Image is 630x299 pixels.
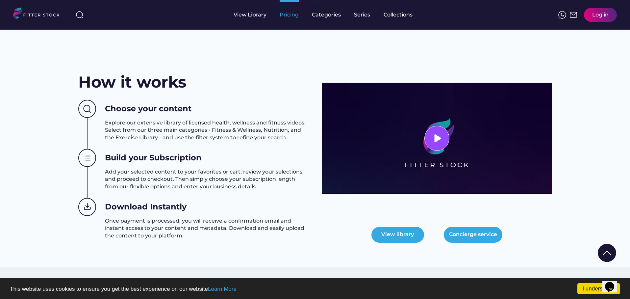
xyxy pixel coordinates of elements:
div: Log in [592,11,609,18]
h3: Build your Subscription [105,152,202,163]
h3: Explore our extensive library of licensed health, wellness and fitness videos. Select from our th... [105,119,309,141]
img: LOGO.svg [13,7,65,21]
img: 3977569478e370cc298ad8aabb12f348.png [322,83,552,194]
button: Concierge service [444,227,502,243]
h3: Download Instantly [105,201,187,212]
img: Frame%2051.svg [569,11,577,19]
div: Collections [384,11,413,18]
a: Learn More [208,286,237,292]
a: I understand! [577,283,620,294]
div: fvck [312,3,320,10]
img: search-normal%203.svg [76,11,84,19]
p: This website uses cookies to ensure you get the best experience on our website [10,286,620,292]
img: Group%201000002322%20%281%29.svg [598,244,616,262]
div: Categories [312,11,341,18]
img: Group%201000002437%20%282%29.svg [78,100,96,118]
img: Group%201000002438.svg [78,149,96,167]
h3: Choose your content [105,103,191,114]
div: View Library [234,11,266,18]
iframe: chat widget [602,273,623,292]
div: Series [354,11,370,18]
img: meteor-icons_whatsapp%20%281%29.svg [558,11,566,19]
img: Group%201000002439.svg [78,198,96,216]
h3: Once payment is processed, you will receive a confirmation email and instant access to your conte... [105,217,309,239]
h3: Add your selected content to your favorites or cart, review your selections, and proceed to check... [105,168,309,190]
button: View library [371,227,424,243]
div: Pricing [280,11,299,18]
h2: How it works [78,71,186,93]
